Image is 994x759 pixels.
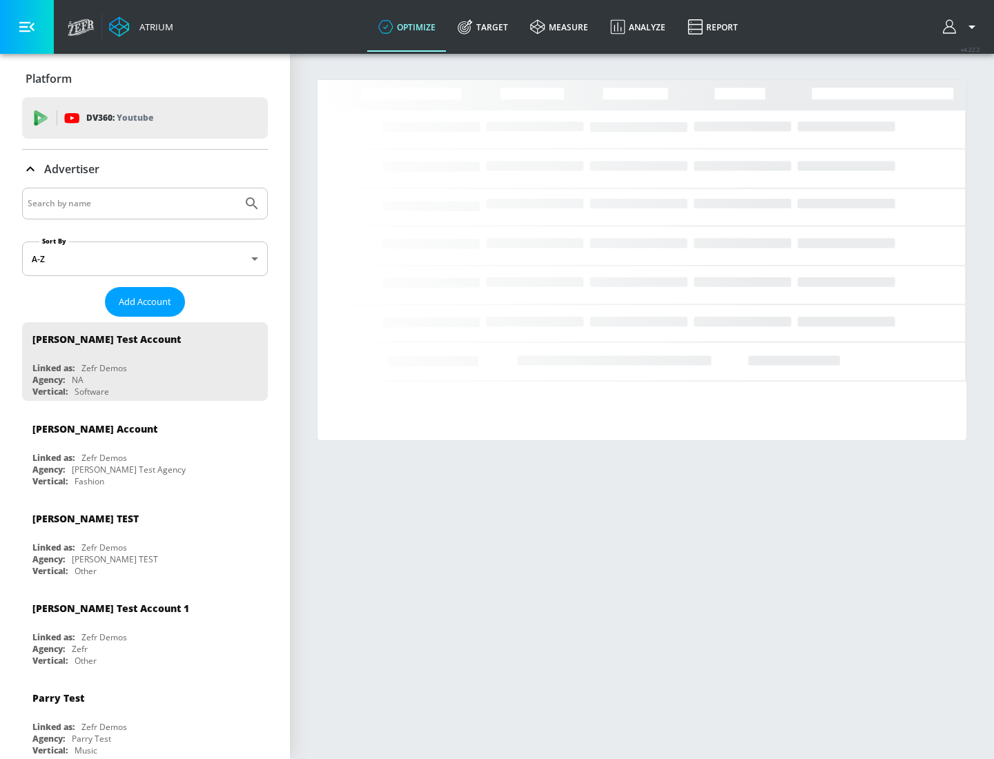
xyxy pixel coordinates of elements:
div: Vertical: [32,655,68,667]
div: NA [72,374,84,386]
input: Search by name [28,195,237,213]
div: Zefr [72,643,88,655]
div: Advertiser [22,150,268,188]
div: Linked as: [32,721,75,733]
div: [PERSON_NAME] Account [32,422,157,435]
a: Atrium [109,17,173,37]
div: Vertical: [32,475,68,487]
div: Linked as: [32,362,75,374]
div: Zefr Demos [81,631,127,643]
div: Zefr Demos [81,452,127,464]
div: Parry Test [72,733,111,745]
div: [PERSON_NAME] TEST [32,512,139,525]
div: Agency: [32,374,65,386]
p: Youtube [117,110,153,125]
div: Agency: [32,464,65,475]
p: Platform [26,71,72,86]
div: [PERSON_NAME] Test Account 1Linked as:Zefr DemosAgency:ZefrVertical:Other [22,591,268,670]
p: DV360: [86,110,153,126]
div: Other [75,565,97,577]
div: Parry Test [32,691,84,704]
p: Advertiser [44,161,99,177]
span: Add Account [119,294,171,310]
a: Analyze [599,2,676,52]
a: Target [447,2,519,52]
div: [PERSON_NAME] Test AccountLinked as:Zefr DemosAgency:NAVertical:Software [22,322,268,401]
label: Sort By [39,237,69,246]
div: Other [75,655,97,667]
div: Music [75,745,97,756]
div: [PERSON_NAME] TEST [72,553,158,565]
div: Vertical: [32,745,68,756]
div: Fashion [75,475,104,487]
div: [PERSON_NAME] TESTLinked as:Zefr DemosAgency:[PERSON_NAME] TESTVertical:Other [22,502,268,580]
div: DV360: Youtube [22,97,268,139]
span: v 4.22.2 [961,46,980,53]
div: Agency: [32,643,65,655]
div: Agency: [32,553,65,565]
div: Zefr Demos [81,542,127,553]
a: Report [676,2,749,52]
div: A-Z [22,241,268,276]
div: [PERSON_NAME] Test Account [32,333,181,346]
div: [PERSON_NAME] AccountLinked as:Zefr DemosAgency:[PERSON_NAME] Test AgencyVertical:Fashion [22,412,268,491]
div: Linked as: [32,452,75,464]
button: Add Account [105,287,185,317]
div: Linked as: [32,631,75,643]
div: Vertical: [32,386,68,397]
div: [PERSON_NAME] Test Agency [72,464,186,475]
div: Agency: [32,733,65,745]
div: [PERSON_NAME] Test Account 1 [32,602,189,615]
a: optimize [367,2,447,52]
div: Atrium [134,21,173,33]
div: Vertical: [32,565,68,577]
div: Zefr Demos [81,362,127,374]
a: measure [519,2,599,52]
div: Linked as: [32,542,75,553]
div: Software [75,386,109,397]
div: Platform [22,59,268,98]
div: Zefr Demos [81,721,127,733]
